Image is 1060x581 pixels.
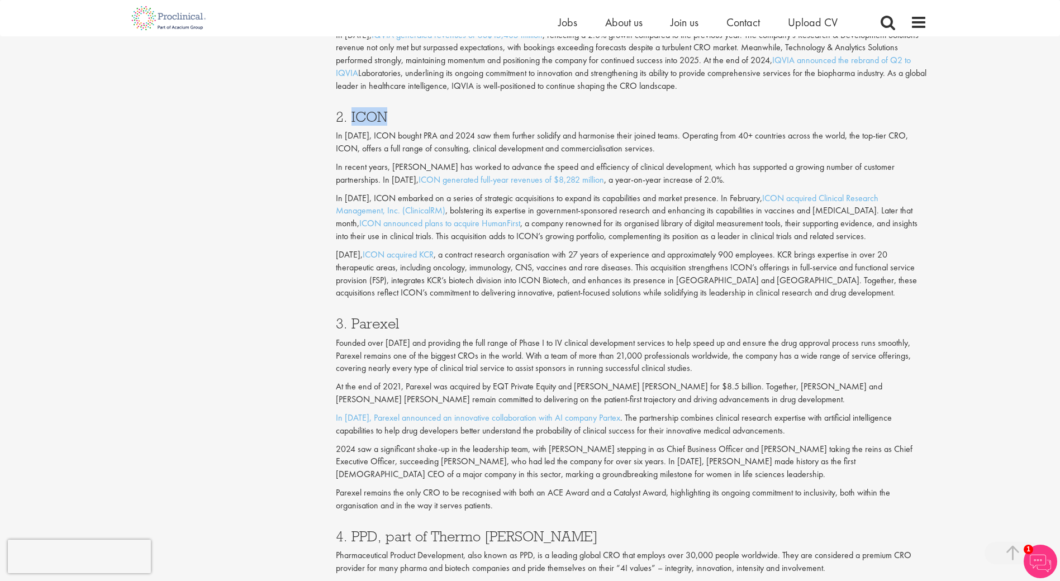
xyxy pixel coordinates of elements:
h3: 4. PPD, part of Thermo [PERSON_NAME] [336,529,927,544]
h3: 2. ICON [336,109,927,124]
p: Parexel remains the only CRO to be recognised with both an ACE Award and a Catalyst Award, highli... [336,487,927,512]
a: ICON generated full-year revenues of $8,282 million [419,174,604,185]
a: In [DATE], Parexel announced an innovative collaboration with AI company Partex [336,412,620,423]
h3: 3. Parexel [336,316,927,331]
a: ICON acquired KCR [363,249,434,260]
p: . The partnership combines clinical research expertise with artificial intelligence capabilities ... [336,412,927,437]
p: At the end of 2021, Parexel was acquired by EQT Private Equity and [PERSON_NAME] [PERSON_NAME] fo... [336,380,927,406]
a: IQVIA announced the rebrand of Q2 to IQVIA [336,54,911,79]
iframe: reCAPTCHA [8,540,151,573]
p: In [DATE], ICON embarked on a series of strategic acquisitions to expand its capabilities and mar... [336,192,927,243]
p: Founded over [DATE] and providing the full range of Phase I to IV clinical development services t... [336,337,927,375]
p: In recent years, [PERSON_NAME] has worked to advance the speed and efficiency of clinical develop... [336,161,927,187]
a: Upload CV [788,15,838,30]
p: In [DATE], , reflecting a 2.8% growth compared to the previous year. The company’s Research & Dev... [336,29,927,93]
a: IQVIA generated revenues of US$15,405 million [372,29,543,41]
p: [DATE], , a contract research organisation with 27 years of experience and approximately 900 empl... [336,249,927,299]
a: ICON acquired Clinical Research Management, Inc. (ClinicalRM) [336,192,878,217]
a: Contact [726,15,760,30]
p: Pharmaceutical Product Development, also known as PPD, is a leading global CRO that employs over ... [336,549,927,575]
p: In [DATE], ICON bought PRA and 2024 saw them further solidify and harmonise their joined teams. O... [336,130,927,155]
a: ICON announced plans to acquire HumanFirst [359,217,520,229]
p: 2024 saw a significant shake-up in the leadership team, with [PERSON_NAME] stepping in as Chief B... [336,443,927,482]
a: Jobs [558,15,577,30]
a: Join us [671,15,698,30]
a: About us [605,15,643,30]
span: 1 [1024,545,1033,554]
img: Chatbot [1024,545,1057,578]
